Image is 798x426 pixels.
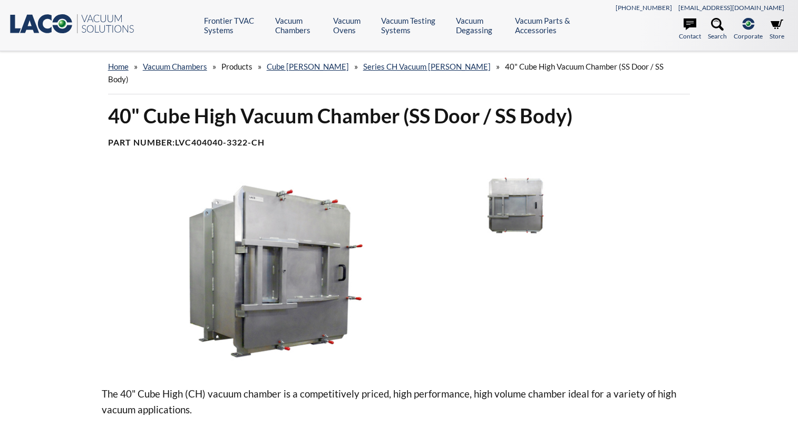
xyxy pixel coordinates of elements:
a: Vacuum Chambers [143,62,207,71]
div: » » » » » [108,52,690,94]
h4: Part Number: [108,137,690,148]
img: LVC404040-3322-CH Vacuum Chamber Aluminum Door SS Body, front view [459,173,572,237]
span: 40" Cube High Vacuum Chamber (SS Door / SS Body) [108,62,664,84]
a: [EMAIL_ADDRESS][DOMAIN_NAME] [678,4,784,12]
span: Corporate [734,31,763,41]
a: Series CH Vacuum [PERSON_NAME] [363,62,491,71]
a: Search [708,18,727,41]
a: Vacuum Degassing [456,16,507,35]
a: Vacuum Testing Systems [381,16,447,35]
img: LVC404040-3322-CH Cube Vacuum Chamber angle view [102,173,450,369]
span: Products [221,62,252,71]
a: Vacuum Chambers [275,16,325,35]
p: The 40" Cube High (CH) vacuum chamber is a competitively priced, high performance, high volume ch... [102,386,697,418]
a: Frontier TVAC Systems [204,16,267,35]
a: Vacuum Ovens [333,16,373,35]
b: LVC404040-3322-CH [175,137,265,147]
h1: 40" Cube High Vacuum Chamber (SS Door / SS Body) [108,103,690,129]
a: Vacuum Parts & Accessories [515,16,592,35]
a: [PHONE_NUMBER] [616,4,672,12]
a: Store [770,18,784,41]
a: home [108,62,129,71]
a: Contact [679,18,701,41]
a: Cube [PERSON_NAME] [267,62,349,71]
